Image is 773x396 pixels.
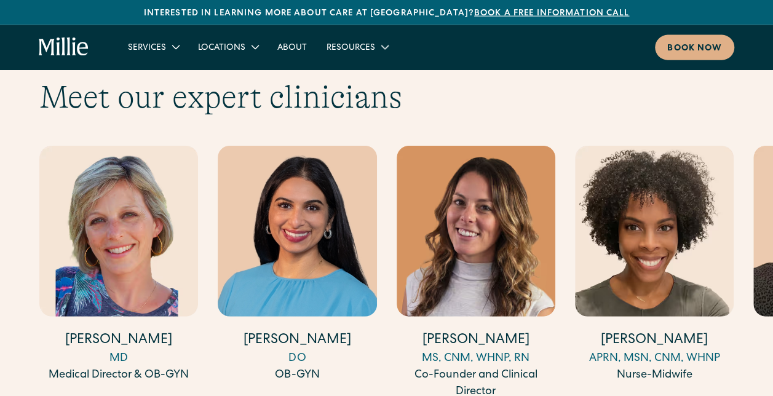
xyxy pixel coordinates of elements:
a: About [268,37,317,57]
a: Book a free information call [474,9,629,18]
div: MS, CNM, WHNP, RN [397,350,555,367]
div: Resources [327,42,375,55]
h4: [PERSON_NAME] [218,331,376,350]
div: Services [118,37,188,57]
div: OB-GYN [218,367,376,384]
h4: [PERSON_NAME] [39,331,198,350]
div: Medical Director & OB-GYN [39,367,198,384]
div: Locations [198,42,245,55]
a: Book now [655,35,734,60]
a: [PERSON_NAME]APRN, MSN, CNM, WHNPNurse-Midwife [575,146,734,384]
div: 1 / 17 [39,146,198,386]
div: 2 / 17 [218,146,376,386]
a: home [39,38,89,57]
div: Nurse-Midwife [575,367,734,384]
div: Resources [317,37,397,57]
div: MD [39,350,198,367]
h4: [PERSON_NAME] [575,331,734,350]
a: [PERSON_NAME]MDMedical Director & OB-GYN [39,146,198,384]
div: APRN, MSN, CNM, WHNP [575,350,734,367]
div: DO [218,350,376,367]
div: Locations [188,37,268,57]
div: 4 / 17 [575,146,734,386]
h2: Meet our expert clinicians [39,78,734,116]
div: Services [128,42,166,55]
h4: [PERSON_NAME] [397,331,555,350]
a: [PERSON_NAME]DOOB-GYN [218,146,376,384]
div: Book now [667,42,722,55]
